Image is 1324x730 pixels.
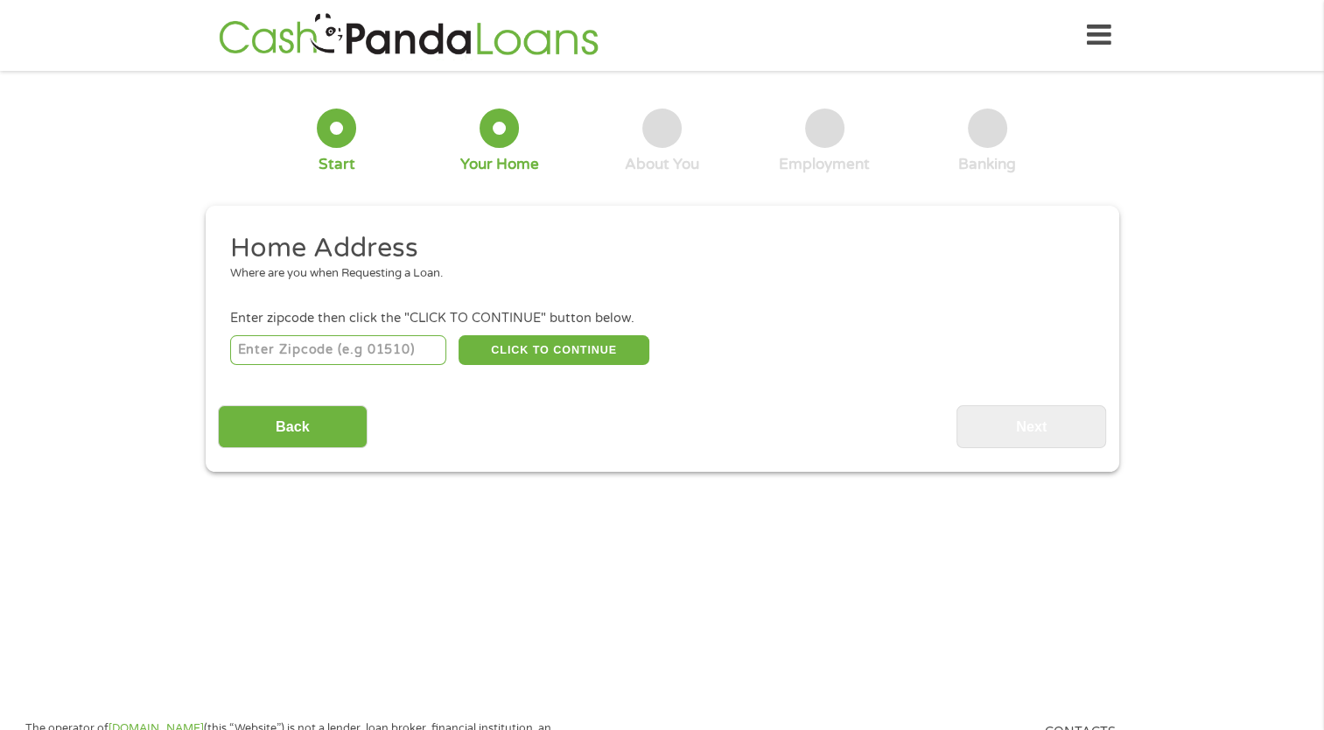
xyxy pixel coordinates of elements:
input: Back [218,405,368,448]
input: Enter Zipcode (e.g 01510) [230,335,446,365]
div: Employment [779,155,870,174]
div: Your Home [460,155,539,174]
div: Where are you when Requesting a Loan. [230,265,1081,283]
img: GetLoanNow Logo [214,11,604,60]
div: Start [319,155,355,174]
input: Next [956,405,1106,448]
div: Enter zipcode then click the "CLICK TO CONTINUE" button below. [230,309,1093,328]
button: CLICK TO CONTINUE [459,335,649,365]
div: Banking [958,155,1016,174]
div: About You [625,155,699,174]
h2: Home Address [230,231,1081,266]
